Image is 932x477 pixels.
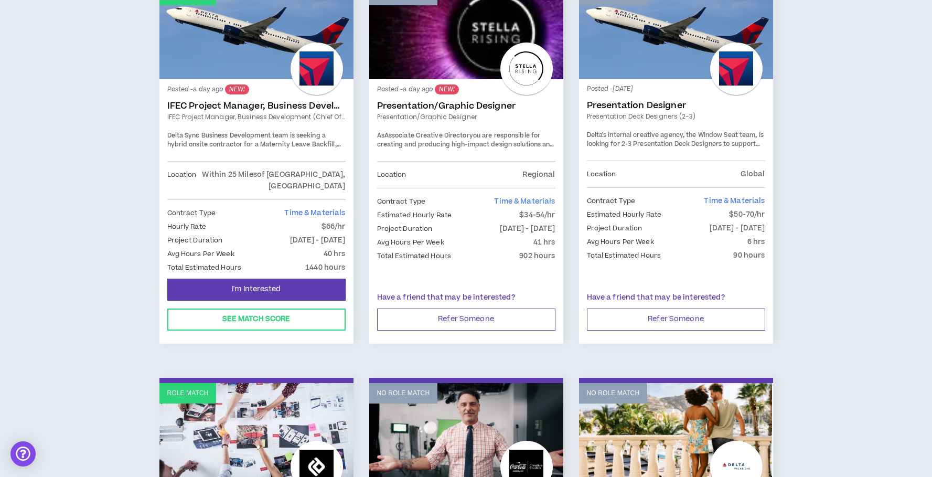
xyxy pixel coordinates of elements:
[587,84,765,94] p: Posted - [DATE]
[587,131,764,167] span: Delta's internal creative agency, the Window Seat team, is looking for 2-3 Presentation Deck Desi...
[377,237,444,248] p: Avg Hours Per Week
[384,131,469,140] strong: Associate Creative Director
[522,169,555,181] p: Regional
[747,236,765,248] p: 6 hrs
[196,169,345,192] p: Within 25 Miles of [GEOGRAPHIC_DATA], [GEOGRAPHIC_DATA]
[284,208,345,218] span: Time & Materials
[704,196,765,206] span: Time & Materials
[167,169,197,192] p: Location
[232,284,281,294] span: I'm Interested
[167,221,206,232] p: Hourly Rate
[377,169,406,181] p: Location
[435,84,458,94] sup: NEW!
[305,262,345,273] p: 1440 hours
[10,441,36,467] div: Open Intercom Messenger
[167,131,341,168] span: Delta Sync Business Development team is seeking a hybrid onsite contractor for a Maternity Leave ...
[377,223,433,235] p: Project Duration
[741,168,765,180] p: Global
[167,235,223,246] p: Project Duration
[167,262,242,273] p: Total Estimated Hours
[587,112,765,121] a: Presentation Deck Designers (2-3)
[377,196,426,207] p: Contract Type
[587,168,616,180] p: Location
[377,292,555,303] p: Have a friend that may be interested?
[167,388,209,398] p: Role Match
[377,309,555,331] button: Refer Someone
[519,209,555,221] p: $34-54/hr
[290,235,346,246] p: [DATE] - [DATE]
[729,209,765,220] p: $50-70/hr
[167,248,234,260] p: Avg Hours Per Week
[587,100,765,111] a: Presentation Designer
[533,237,555,248] p: 41 hrs
[587,250,661,261] p: Total Estimated Hours
[377,101,555,111] a: Presentation/Graphic Designer
[167,101,346,111] a: IFEC Project Manager, Business Development (Chief of Staff)
[377,250,452,262] p: Total Estimated Hours
[377,84,555,94] p: Posted - a day ago
[377,112,555,122] a: Presentation/Graphic Designer
[324,248,346,260] p: 40 hrs
[733,250,765,261] p: 90 hours
[587,209,662,220] p: Estimated Hourly Rate
[587,236,654,248] p: Avg Hours Per Week
[167,279,346,301] button: I'm Interested
[377,209,452,221] p: Estimated Hourly Rate
[587,309,765,331] button: Refer Someone
[377,388,430,398] p: No Role Match
[377,131,384,140] span: As
[225,84,249,94] sup: NEW!
[587,195,636,207] p: Contract Type
[587,222,642,234] p: Project Duration
[710,222,765,234] p: [DATE] - [DATE]
[167,309,346,331] button: See Match Score
[494,196,555,207] span: Time & Materials
[167,207,216,219] p: Contract Type
[587,292,765,303] p: Have a friend that may be interested?
[519,250,555,262] p: 902 hours
[500,223,555,235] p: [DATE] - [DATE]
[587,388,640,398] p: No Role Match
[322,221,346,232] p: $66/hr
[167,84,346,94] p: Posted - a day ago
[167,112,346,122] a: IFEC Project Manager, Business Development (Chief of Staff)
